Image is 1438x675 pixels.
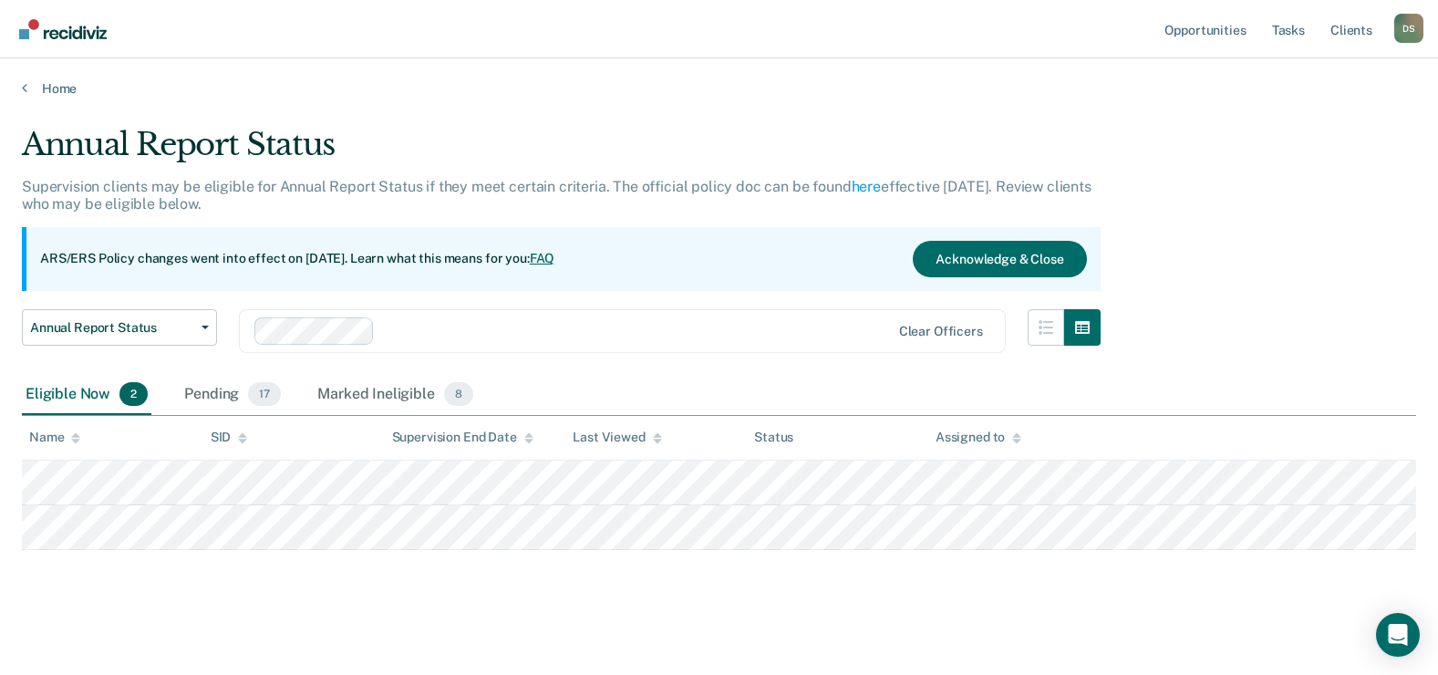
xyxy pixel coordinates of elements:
[181,375,284,415] div: Pending17
[248,382,281,406] span: 17
[392,430,533,445] div: Supervision End Date
[913,241,1086,277] button: Acknowledge & Close
[852,178,881,195] a: here
[211,430,248,445] div: SID
[22,309,217,346] button: Annual Report Status
[1376,613,1420,657] div: Open Intercom Messenger
[573,430,661,445] div: Last Viewed
[19,19,107,39] img: Recidiviz
[22,126,1101,178] div: Annual Report Status
[119,382,148,406] span: 2
[314,375,477,415] div: Marked Ineligible8
[936,430,1021,445] div: Assigned to
[899,324,983,339] div: Clear officers
[22,375,151,415] div: Eligible Now2
[444,382,473,406] span: 8
[1394,14,1423,43] button: Profile dropdown button
[22,178,1091,213] p: Supervision clients may be eligible for Annual Report Status if they meet certain criteria. The o...
[1394,14,1423,43] div: D S
[29,430,80,445] div: Name
[40,250,554,268] p: ARS/ERS Policy changes went into effect on [DATE]. Learn what this means for you:
[754,430,793,445] div: Status
[22,80,1416,97] a: Home
[530,251,555,265] a: FAQ
[30,320,194,336] span: Annual Report Status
